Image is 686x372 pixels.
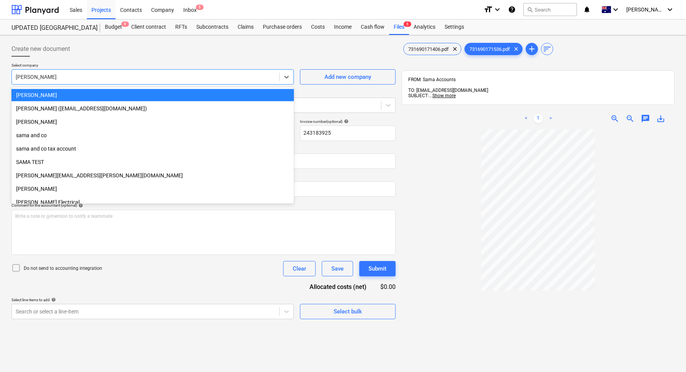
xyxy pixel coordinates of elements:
div: Files [389,20,409,35]
div: [PERSON_NAME] ([EMAIL_ADDRESS][DOMAIN_NAME]) [11,102,294,114]
div: Sammy Sparks Electrical [11,196,294,208]
div: 731690171536.pdf [464,43,523,55]
div: [PERSON_NAME] [11,183,294,195]
span: SUBJECT: [408,93,429,98]
button: Add new company [300,69,396,85]
a: Claims [233,20,258,35]
input: Due date not specified [207,153,396,169]
button: Clear [283,261,316,276]
span: help [342,119,349,124]
div: sama and co tax account [11,142,294,155]
a: Previous page [521,114,531,123]
a: Files5 [389,20,409,35]
a: Next page [546,114,555,123]
div: UPDATED [GEOGRAPHIC_DATA] [11,24,91,32]
a: Client contract [127,20,171,35]
span: 5 [196,5,204,10]
div: Clear [293,264,306,274]
div: [PERSON_NAME] [11,89,294,101]
span: Create new document [11,44,70,54]
span: add [527,44,536,54]
span: 731690171406.pdf [404,46,453,52]
a: Income [329,20,356,35]
div: Sahin Ozgul (sahin@sama.net.au) [11,102,294,114]
span: [PERSON_NAME] [626,7,665,13]
div: Select bulk [334,307,362,317]
span: ... [429,93,456,98]
span: FROM: Sama Accounts [408,77,456,82]
i: format_size [484,5,493,14]
span: 9 [121,21,129,27]
div: $0.00 [379,282,396,291]
a: Page 1 is your current page [534,114,543,123]
div: 731690171406.pdf [403,43,461,55]
a: Budget9 [100,20,127,35]
div: Submit [368,264,386,274]
a: Purchase orders [258,20,306,35]
div: [PERSON_NAME] [11,116,294,128]
i: keyboard_arrow_down [611,5,620,14]
button: Submit [359,261,396,276]
i: notifications [583,5,591,14]
div: Invoice number (optional) [300,119,396,124]
span: help [50,297,56,302]
span: chat [641,114,650,123]
div: samantha.costigan@hotmail.com [11,169,294,181]
p: Select company [11,63,294,69]
p: Do not send to accounting integration [24,265,102,272]
div: SAMI M FARWA [11,183,294,195]
div: Save [331,264,344,274]
button: Select bulk [300,304,396,319]
div: sama and co [11,129,294,141]
div: Due date [207,147,396,152]
a: Cash flow [356,20,389,35]
div: SAMA TEST [11,156,294,168]
span: save_alt [656,114,665,123]
div: Budget [100,20,127,35]
span: TO: [EMAIL_ADDRESS][DOMAIN_NAME] [408,88,488,93]
a: RFTs [171,20,192,35]
div: Select line-items to add [11,297,294,302]
span: zoom_in [610,114,619,123]
a: Analytics [409,20,440,35]
span: clear [450,44,460,54]
div: Sahin Ozgul [11,89,294,101]
span: clear [512,44,521,54]
i: keyboard_arrow_down [493,5,502,14]
a: Subcontracts [192,20,233,35]
button: Save [322,261,353,276]
i: keyboard_arrow_down [665,5,675,14]
div: Add new company [324,72,371,82]
span: sort [543,44,552,54]
button: Search [523,3,577,16]
span: help [77,203,83,208]
div: [PERSON_NAME][EMAIL_ADDRESS][PERSON_NAME][DOMAIN_NAME] [11,169,294,181]
a: Costs [306,20,329,35]
span: Show more [432,93,456,98]
div: Allocated costs (net) [296,282,379,291]
i: Knowledge base [508,5,516,14]
div: Comment for the accountant (optional) [11,203,396,208]
input: Invoice number [300,126,396,141]
span: 731690171536.pdf [465,46,515,52]
span: search [527,7,533,13]
div: Salih Ozgul [11,116,294,128]
span: 5 [404,21,411,27]
div: [PERSON_NAME] Electrical [11,196,294,208]
a: Settings [440,20,469,35]
span: zoom_out [626,114,635,123]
